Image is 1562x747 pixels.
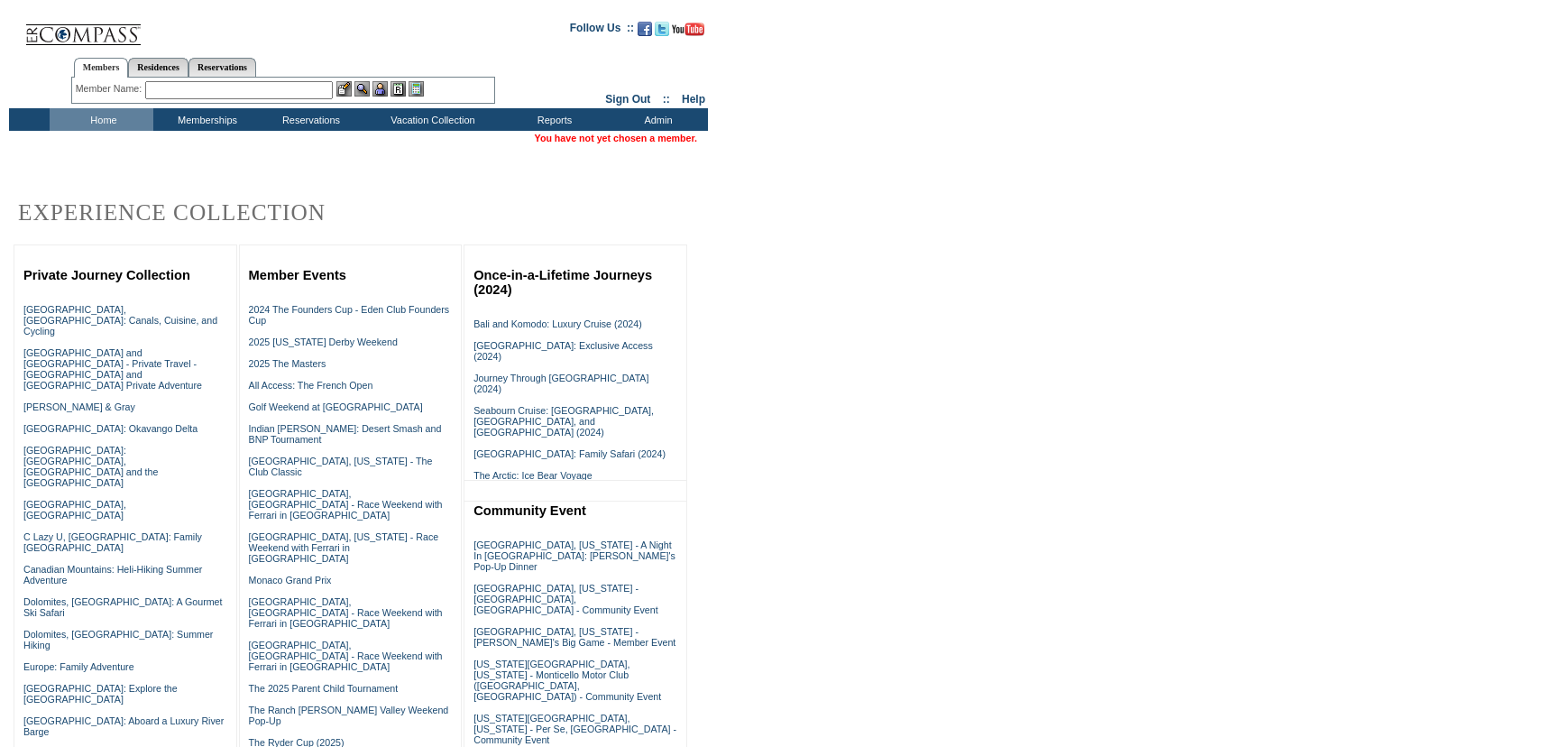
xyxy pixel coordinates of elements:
[23,531,202,553] a: C Lazy U, [GEOGRAPHIC_DATA]: Family [GEOGRAPHIC_DATA]
[409,81,424,97] img: b_calculator.gif
[249,575,332,586] a: Monaco Grand Prix
[473,503,586,518] a: Community Event
[249,640,443,672] a: [GEOGRAPHIC_DATA], [GEOGRAPHIC_DATA] - Race Weekend with Ferrari in [GEOGRAPHIC_DATA]
[249,380,373,391] a: All Access: The French Open
[361,108,501,131] td: Vacation Collection
[23,445,158,488] a: [GEOGRAPHIC_DATA]: [GEOGRAPHIC_DATA], [GEOGRAPHIC_DATA] and the [GEOGRAPHIC_DATA]
[663,93,670,106] span: ::
[605,93,650,106] a: Sign Out
[23,629,213,650] a: Dolomites, [GEOGRAPHIC_DATA]: Summer Hiking
[473,539,675,572] a: [GEOGRAPHIC_DATA], [US_STATE] - A Night In [GEOGRAPHIC_DATA]: [PERSON_NAME]'s Pop-Up Dinner
[188,58,256,77] a: Reservations
[257,108,361,131] td: Reservations
[604,108,708,131] td: Admin
[570,20,634,41] td: Follow Us ::
[9,27,23,28] img: i.gif
[74,58,129,78] a: Members
[672,23,704,36] img: Subscribe to our YouTube Channel
[249,596,443,629] a: [GEOGRAPHIC_DATA], [GEOGRAPHIC_DATA] - Race Weekend with Ferrari in [GEOGRAPHIC_DATA]
[473,340,653,362] a: [GEOGRAPHIC_DATA]: Exclusive Access (2024)
[23,401,135,412] a: [PERSON_NAME] & Gray
[354,81,370,97] img: View
[23,564,202,586] a: Canadian Mountains: Heli-Hiking Summer Adventure
[501,108,604,131] td: Reports
[23,347,202,391] a: [GEOGRAPHIC_DATA] and [GEOGRAPHIC_DATA] - Private Travel - [GEOGRAPHIC_DATA] and [GEOGRAPHIC_DATA...
[24,9,142,46] img: Compass Home
[249,705,449,726] a: The Ranch [PERSON_NAME] Valley Weekend Pop-Up
[655,22,669,36] img: Follow us on Twitter
[23,423,198,434] a: [GEOGRAPHIC_DATA]: Okavango Delta
[23,661,134,672] a: Europe: Family Adventure
[473,583,658,615] a: [GEOGRAPHIC_DATA], [US_STATE] - [GEOGRAPHIC_DATA], [GEOGRAPHIC_DATA] - Community Event
[473,713,676,745] a: [US_STATE][GEOGRAPHIC_DATA], [US_STATE] - Per Se, [GEOGRAPHIC_DATA] - Community Event
[473,448,666,459] a: [GEOGRAPHIC_DATA]: Family Safari (2024)
[473,268,652,297] a: Once-in-a-Lifetime Journeys (2024)
[390,81,406,97] img: Reservations
[128,58,188,77] a: Residences
[249,304,450,326] a: 2024 The Founders Cup - Eden Club Founders Cup
[473,470,593,481] a: The Arctic: Ice Bear Voyage
[249,531,439,564] a: [GEOGRAPHIC_DATA], [US_STATE] - Race Weekend with Ferrari in [GEOGRAPHIC_DATA]
[153,108,257,131] td: Memberships
[23,268,190,282] a: Private Journey Collection
[249,401,423,412] a: Golf Weekend at [GEOGRAPHIC_DATA]
[249,456,433,477] a: [GEOGRAPHIC_DATA], [US_STATE] - The Club Classic
[249,683,399,694] a: The 2025 Parent Child Tournament
[23,596,223,618] a: Dolomites, [GEOGRAPHIC_DATA]: A Gourmet Ski Safari
[23,715,224,737] a: [GEOGRAPHIC_DATA]: Aboard a Luxury River Barge
[372,81,388,97] img: Impersonate
[249,423,442,445] a: Indian [PERSON_NAME]: Desert Smash and BNP Tournament
[655,27,669,38] a: Follow us on Twitter
[23,499,126,521] a: [GEOGRAPHIC_DATA], [GEOGRAPHIC_DATA]
[473,318,642,329] a: Bali and Komodo: Luxury Cruise (2024)
[473,626,675,648] a: [GEOGRAPHIC_DATA], [US_STATE] - [PERSON_NAME]'s Big Game - Member Event
[23,683,178,705] a: [GEOGRAPHIC_DATA]: Explore the [GEOGRAPHIC_DATA]
[18,199,699,226] h2: Experience Collection
[249,268,346,282] a: Member Events
[682,93,705,106] a: Help
[23,304,217,337] a: [GEOGRAPHIC_DATA], [GEOGRAPHIC_DATA]: Canals, Cuisine, and Cycling
[535,133,697,143] span: You have not yet chosen a member.
[473,405,654,438] a: Seabourn Cruise: [GEOGRAPHIC_DATA], [GEOGRAPHIC_DATA], and [GEOGRAPHIC_DATA] (2024)
[638,22,652,36] img: Become our fan on Facebook
[249,358,326,369] a: 2025 The Masters
[76,81,145,97] div: Member Name:
[336,81,352,97] img: b_edit.gif
[249,488,443,521] a: [GEOGRAPHIC_DATA], [GEOGRAPHIC_DATA] - Race Weekend with Ferrari in [GEOGRAPHIC_DATA]
[249,337,398,347] a: 2025 [US_STATE] Derby Weekend
[638,27,652,38] a: Become our fan on Facebook
[672,27,704,38] a: Subscribe to our YouTube Channel
[473,659,661,702] a: [US_STATE][GEOGRAPHIC_DATA], [US_STATE] - Monticello Motor Club ([GEOGRAPHIC_DATA], [GEOGRAPHIC_D...
[473,373,648,394] a: Journey Through [GEOGRAPHIC_DATA] (2024)
[50,108,153,131] td: Home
